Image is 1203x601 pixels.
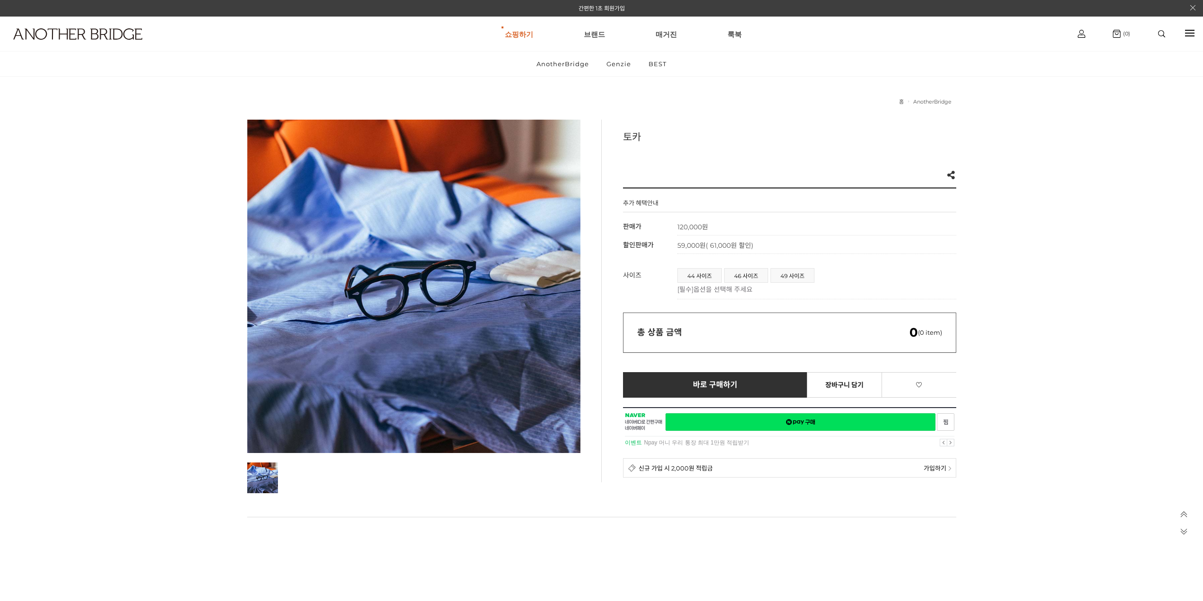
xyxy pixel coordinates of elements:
[528,52,597,76] a: AnotherBridge
[909,329,942,336] span: (0 item)
[623,129,956,143] h3: 토카
[623,222,641,231] span: 판매가
[693,285,753,294] span: 옵션을 선택해 주세요
[913,98,952,105] a: AnotherBridge
[656,17,677,51] a: 매거진
[1078,30,1085,38] img: cart
[5,28,185,63] a: logo
[678,269,721,282] a: 44 사이즈
[1121,30,1130,37] span: (0)
[13,28,142,40] img: logo
[247,120,580,453] img: 7e6ff232aebe35997be30ccedceacef4.jpg
[640,52,675,76] a: BEST
[666,413,935,431] a: 새창
[725,269,768,282] a: 46 사이즈
[505,17,533,51] a: 쇼핑하기
[899,98,904,105] a: 홈
[623,263,677,299] th: 사이즈
[623,241,654,249] span: 할인판매가
[579,5,625,12] a: 간편한 1초 회원가입
[924,463,946,472] span: 가입하기
[693,381,738,389] span: 바로 구매하기
[584,17,605,51] a: 브랜드
[1158,30,1165,37] img: search
[625,439,642,446] strong: 이벤트
[724,268,768,283] li: 46 사이즈
[937,413,954,431] a: 새창
[677,241,753,250] span: 59,000원
[677,268,722,283] li: 44 사이즈
[623,458,956,478] a: 신규 가입 시 2,000원 적립금 가입하기
[639,463,713,472] span: 신규 가입 시 2,000원 적립금
[1113,30,1130,38] a: (0)
[247,462,278,493] img: 7e6ff232aebe35997be30ccedceacef4.jpg
[644,439,750,446] a: Npay 머니 우리 통장 최대 1만원 적립받기
[909,325,918,340] em: 0
[727,17,742,51] a: 룩북
[948,466,951,471] img: npay_sp_more.png
[628,464,636,472] img: detail_membership.png
[706,241,753,250] span: ( 61,000원 할인)
[770,268,814,283] li: 49 사이즈
[623,198,658,212] h4: 추가 혜택안내
[598,52,639,76] a: Genzie
[807,372,882,398] a: 장바구니 담기
[623,372,808,398] a: 바로 구매하기
[677,284,952,294] p: [필수]
[637,327,682,338] strong: 총 상품 금액
[677,223,708,231] strong: 120,000원
[771,269,814,282] a: 49 사이즈
[1113,30,1121,38] img: cart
